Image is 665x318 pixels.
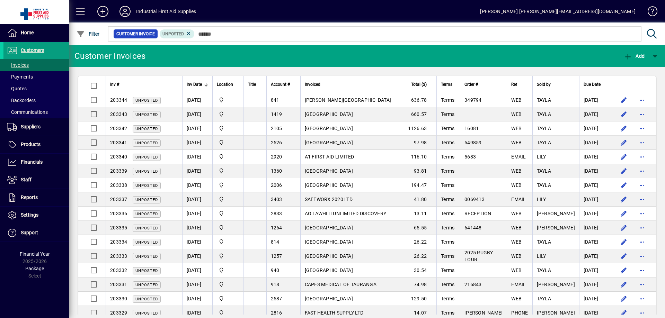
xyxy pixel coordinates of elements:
[618,180,629,191] button: Edit
[110,239,127,245] span: 203334
[305,267,353,273] span: [GEOGRAPHIC_DATA]
[135,283,158,287] span: Unposted
[464,140,482,145] span: 549859
[537,225,575,230] span: [PERSON_NAME]
[636,109,647,120] button: More options
[402,81,433,88] div: Total ($)
[511,81,517,88] span: Ref
[3,171,69,189] a: Staff
[75,28,101,40] button: Filter
[480,6,636,17] div: [PERSON_NAME] [PERSON_NAME][EMAIL_ADDRESS][DOMAIN_NAME]
[441,97,454,103] span: Terms
[3,118,69,136] a: Suppliers
[77,31,100,37] span: Filter
[398,164,436,178] td: 93.81
[182,150,212,164] td: [DATE]
[217,125,239,132] span: INDUSTRIAL FIRST AID SUPPLIES LTD
[21,124,41,129] span: Suppliers
[271,168,282,174] span: 1360
[398,121,436,136] td: 1126.63
[537,211,575,216] span: [PERSON_NAME]
[398,249,436,263] td: 26.22
[398,192,436,207] td: 41.80
[217,252,239,260] span: INDUSTRIAL FIRST AID SUPPLIES LTD
[182,121,212,136] td: [DATE]
[636,279,647,290] button: More options
[3,71,69,83] a: Payments
[441,111,454,117] span: Terms
[441,140,454,145] span: Terms
[305,225,353,230] span: [GEOGRAPHIC_DATA]
[217,238,239,246] span: INDUSTRIAL FIRST AID SUPPLIES LTD
[162,31,184,36] span: Unposted
[441,282,454,287] span: Terms
[579,249,611,263] td: [DATE]
[398,278,436,292] td: 74.98
[618,208,629,219] button: Edit
[271,211,282,216] span: 2833
[182,263,212,278] td: [DATE]
[636,265,647,276] button: More options
[110,267,127,273] span: 203332
[636,94,647,106] button: More options
[398,263,436,278] td: 30.54
[7,74,33,80] span: Payments
[537,97,551,103] span: TAYLA
[579,107,611,121] td: [DATE]
[636,123,647,134] button: More options
[537,182,551,188] span: TAYLA
[305,97,391,103] span: [PERSON_NAME][GEOGRAPHIC_DATA]
[305,197,353,202] span: SAFEWORX 2020 LTD
[464,197,485,202] span: 0069413
[271,111,282,117] span: 1419
[622,50,646,62] button: Add
[305,81,394,88] div: Invoiced
[618,222,629,233] button: Edit
[305,239,353,245] span: [GEOGRAPHIC_DATA]
[464,225,482,230] span: 641448
[618,279,629,290] button: Edit
[511,81,528,88] div: Ref
[271,154,282,160] span: 2920
[618,251,629,262] button: Edit
[618,293,629,304] button: Edit
[110,97,127,103] span: 203344
[110,111,127,117] span: 203343
[21,142,41,147] span: Products
[511,197,526,202] span: EMAIL
[636,208,647,219] button: More options
[464,250,493,262] span: 2025 RUGBY TOUR
[110,225,127,230] span: 203335
[187,81,202,88] span: Inv Date
[3,106,69,118] a: Communications
[511,97,522,103] span: WEB
[271,81,290,88] span: Account #
[537,310,575,316] span: [PERSON_NAME]
[271,97,280,103] span: 841
[110,126,127,131] span: 203342
[464,81,478,88] span: Order #
[182,178,212,192] td: [DATE]
[636,165,647,176] button: More options
[618,123,629,134] button: Edit
[579,178,611,192] td: [DATE]
[398,292,436,306] td: 129.50
[187,81,208,88] div: Inv Date
[511,239,522,245] span: WEB
[618,137,629,148] button: Edit
[135,254,158,259] span: Unposted
[636,137,647,148] button: More options
[441,182,454,188] span: Terms
[182,249,212,263] td: [DATE]
[579,207,611,221] td: [DATE]
[3,83,69,94] a: Quotes
[537,81,551,88] span: Sold by
[618,94,629,106] button: Edit
[110,310,127,316] span: 203329
[398,150,436,164] td: 116.10
[441,154,454,160] span: Terms
[618,165,629,176] button: Edit
[584,81,607,88] div: Due Date
[3,189,69,206] a: Reports
[537,253,546,259] span: LILY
